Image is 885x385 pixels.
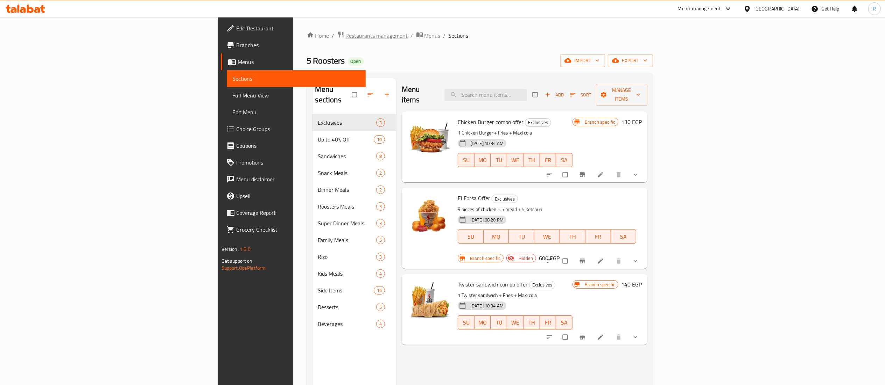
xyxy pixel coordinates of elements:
a: Restaurants management [337,31,408,40]
div: Family Meals5 [312,232,396,248]
a: Promotions [221,154,366,171]
h6: 600 EGP [539,253,560,263]
span: 4 [377,321,385,327]
span: Manage items [602,86,642,103]
div: items [374,135,385,144]
span: [DATE] 10:34 AM [468,303,506,309]
div: [GEOGRAPHIC_DATA] [754,5,800,13]
div: items [376,152,385,160]
div: items [376,253,385,261]
span: 3 [377,203,385,210]
span: Select to update [559,168,573,181]
button: TH [560,230,585,244]
div: items [376,303,385,311]
a: Coverage Report [221,204,366,221]
div: Super Dinner Meals3 [312,215,396,232]
button: TH [524,315,540,329]
span: Select all sections [348,88,363,101]
button: Sort [568,89,593,100]
span: Super Dinner Meals [318,219,376,227]
span: Branch specific [582,119,618,125]
span: Menu disclaimer [236,175,360,183]
a: Edit menu item [597,334,605,341]
button: delete [611,253,628,269]
span: Grocery Checklist [236,225,360,234]
button: sort-choices [542,329,559,345]
div: items [376,169,385,177]
span: Branch specific [582,281,618,288]
h6: 130 EGP [621,117,642,127]
span: 4 [377,270,385,277]
span: Chicken Burger combo offer [458,117,524,127]
span: Sections [232,74,360,83]
a: Branches [221,37,366,53]
button: TU [491,315,507,329]
button: Manage items [596,84,647,106]
span: Version: [222,245,239,254]
div: items [376,236,385,244]
div: items [376,219,385,227]
a: Edit menu item [597,171,605,178]
p: 1 Twister sandwich + Fries + Maxi cola [458,291,573,300]
span: Exclusives [525,118,551,126]
div: Up to 40% Off [318,135,374,144]
span: Sort [570,91,591,99]
span: Sandwiches [318,152,376,160]
div: Snack Meals2 [312,165,396,181]
div: Exclusives3 [312,114,396,131]
button: TH [524,153,540,167]
div: Menu-management [678,5,721,13]
p: 9 pieces of chicken + 5 bread + 5 ketchup [458,205,636,214]
button: Branch-specific-item [575,167,591,182]
div: items [376,118,385,127]
span: Hidden [516,255,536,262]
a: Sections [227,70,366,87]
span: TU [512,232,532,242]
span: 5 [377,304,385,311]
button: Add section [379,87,396,102]
button: delete [611,167,628,182]
span: Desserts [318,303,376,311]
div: items [376,320,385,328]
span: export [613,56,647,65]
span: FR [543,318,554,328]
span: Add item [543,89,566,100]
a: Menus [416,31,441,40]
span: Select to update [559,330,573,344]
div: Rizo3 [312,248,396,265]
span: WE [510,155,521,165]
button: TU [509,230,534,244]
button: WE [507,315,524,329]
button: sort-choices [542,167,559,182]
span: 3 [377,254,385,260]
div: Snack Meals [318,169,376,177]
button: WE [534,230,560,244]
span: import [566,56,599,65]
div: Exclusives [529,281,555,289]
span: Branches [236,41,360,49]
span: Kids Meals [318,269,376,278]
span: FR [543,155,554,165]
input: search [444,89,527,101]
span: Rizo [318,253,376,261]
button: SU [458,230,484,244]
a: Edit menu item [597,257,605,264]
span: Menus [238,58,360,66]
span: Promotions [236,158,360,167]
span: TH [526,155,537,165]
a: Menus [221,53,366,70]
div: Exclusives [492,195,518,203]
a: Full Menu View [227,87,366,104]
span: Branch specific [467,255,503,262]
span: 2 [377,187,385,193]
span: Dinner Meals [318,186,376,194]
span: Edit Restaurant [236,24,360,32]
button: SA [556,315,573,329]
span: Get support on: [222,256,254,266]
div: Beverages [318,320,376,328]
a: Edit Restaurant [221,20,366,37]
span: MO [477,318,488,328]
span: SU [461,155,472,165]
